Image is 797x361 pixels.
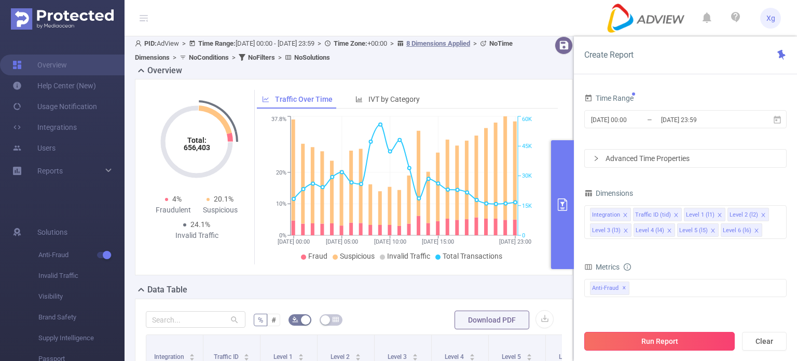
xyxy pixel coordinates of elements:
[584,50,634,60] span: Create Report
[37,167,63,175] span: Reports
[298,356,304,359] i: icon: caret-down
[37,222,67,243] span: Solutions
[526,352,532,358] div: Sort
[623,212,628,219] i: icon: close
[173,230,220,241] div: Invalid Traffic
[279,232,286,239] tspan: 0%
[135,39,513,61] span: AdView [DATE] 00:00 - [DATE] 23:59 +00:00
[412,356,418,359] i: icon: caret-down
[214,353,240,360] span: Traffic ID
[144,39,157,47] b: PID:
[667,228,672,234] i: icon: close
[590,113,674,127] input: Start date
[522,116,532,123] tspan: 60K
[469,356,475,359] i: icon: caret-down
[679,224,708,237] div: Level 5 (l5)
[294,54,330,61] b: No Solutions
[633,208,682,221] li: Traffic ID (tid)
[592,224,621,237] div: Level 3 (l3)
[584,332,735,351] button: Run Report
[189,352,195,355] i: icon: caret-up
[154,353,186,360] span: Integration
[271,316,276,324] span: #
[146,311,245,328] input: Search...
[189,352,195,358] div: Sort
[684,208,725,221] li: Level 1 (l1)
[244,356,250,359] i: icon: caret-down
[275,54,285,61] span: >
[686,208,714,222] div: Level 1 (l1)
[526,352,532,355] i: icon: caret-up
[368,95,420,103] span: IVT by Category
[258,316,263,324] span: %
[674,212,679,219] i: icon: close
[271,116,286,123] tspan: 37.8%
[150,205,197,216] div: Fraudulent
[499,238,531,245] tspan: [DATE] 23:00
[590,223,631,237] li: Level 3 (l3)
[314,39,324,47] span: >
[38,286,125,307] span: Visibility
[334,39,367,47] b: Time Zone:
[189,54,229,61] b: No Conditions
[636,224,664,237] div: Level 4 (l4)
[179,39,189,47] span: >
[38,307,125,328] span: Brand Safety
[244,352,250,355] i: icon: caret-up
[170,54,180,61] span: >
[292,316,298,323] i: icon: bg-colors
[584,94,634,102] span: Time Range
[387,252,430,260] span: Invalid Traffic
[38,328,125,349] span: Supply Intelligence
[262,96,269,103] i: icon: line-chart
[730,208,758,222] div: Level 2 (l2)
[522,232,525,239] tspan: 0
[12,55,67,75] a: Overview
[412,352,418,358] div: Sort
[12,75,96,96] a: Help Center (New)
[275,95,333,103] span: Traffic Over Time
[585,150,786,167] div: icon: rightAdvanced Time Properties
[412,352,418,355] i: icon: caret-up
[197,205,243,216] div: Suspicious
[38,265,125,286] span: Invalid Traffic
[526,356,532,359] i: icon: caret-down
[214,195,233,203] span: 20.1%
[273,353,294,360] span: Level 1
[147,64,182,77] h2: Overview
[622,282,626,295] span: ✕
[455,311,529,329] button: Download PDF
[635,208,671,222] div: Traffic ID (tid)
[355,352,361,355] i: icon: caret-up
[584,263,620,271] span: Metrics
[172,195,182,203] span: 4%
[37,161,63,181] a: Reports
[12,117,77,138] a: Integrations
[443,252,502,260] span: Total Transactions
[198,39,236,47] b: Time Range:
[248,54,275,61] b: No Filters
[147,284,187,296] h2: Data Table
[721,223,762,237] li: Level 6 (l6)
[276,169,286,176] tspan: 20%
[590,282,629,295] span: Anti-Fraud
[502,353,523,360] span: Level 5
[717,212,722,219] i: icon: close
[677,223,719,237] li: Level 5 (l5)
[593,155,599,162] i: icon: right
[374,238,406,245] tspan: [DATE] 10:00
[584,189,633,197] span: Dimensions
[340,252,375,260] span: Suspicious
[470,39,480,47] span: >
[727,208,769,221] li: Level 2 (l2)
[445,353,465,360] span: Level 4
[761,212,766,219] i: icon: close
[766,8,775,29] span: Xg
[229,54,239,61] span: >
[355,96,363,103] i: icon: bar-chart
[243,352,250,358] div: Sort
[624,263,631,271] i: icon: info-circle
[190,220,210,229] span: 24.1%
[710,228,716,234] i: icon: close
[355,356,361,359] i: icon: caret-down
